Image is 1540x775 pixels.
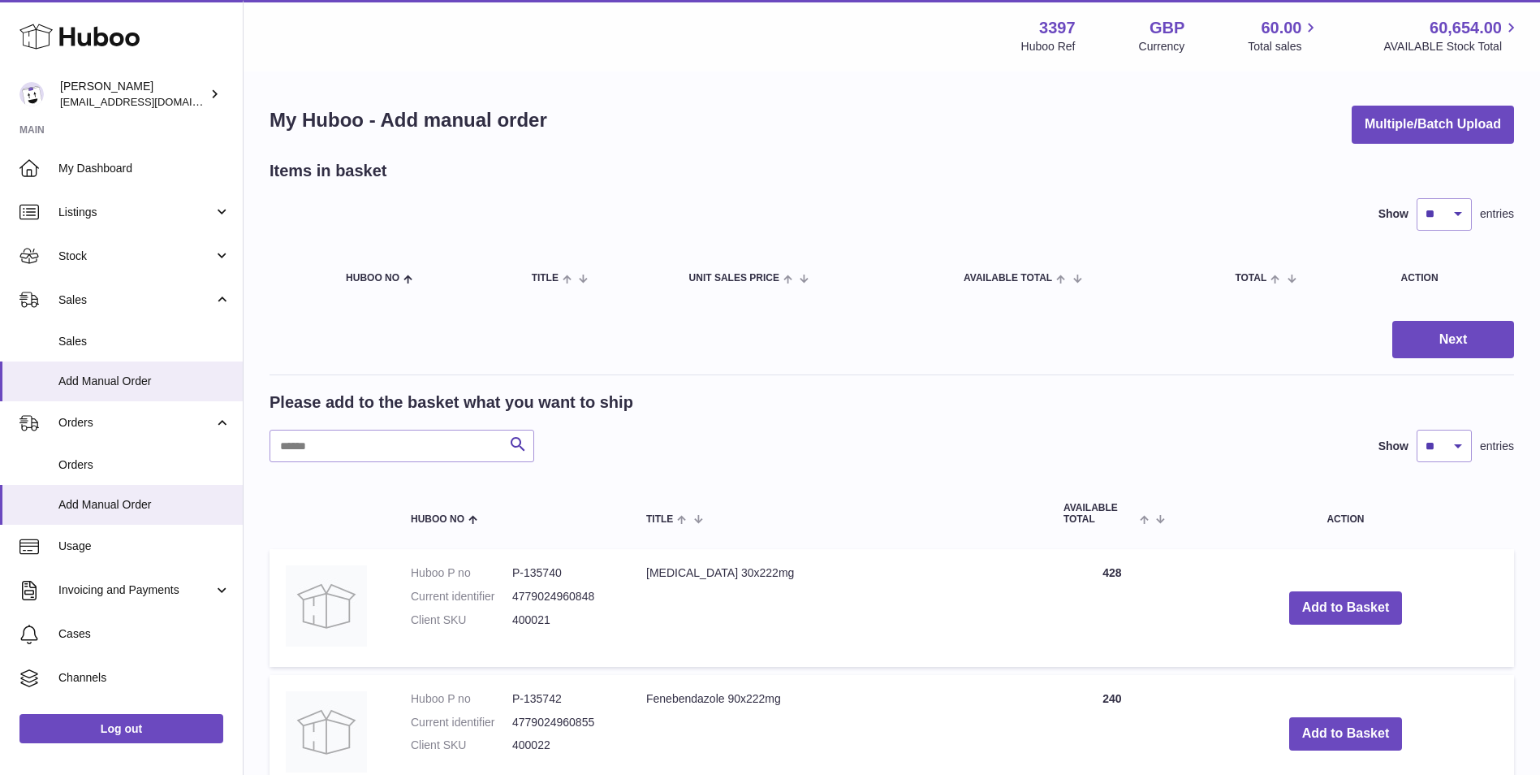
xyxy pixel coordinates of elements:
[1235,273,1266,284] span: Total
[1248,17,1320,54] a: 60.00 Total sales
[19,82,44,106] img: sales@canchema.com
[512,738,614,753] dd: 400022
[1480,439,1514,454] span: entries
[512,691,614,707] dd: P-135742
[1047,549,1177,667] td: 428
[1261,17,1301,39] span: 60.00
[1177,487,1514,540] th: Action
[411,514,464,525] span: Huboo no
[532,273,559,284] span: Title
[58,415,214,431] span: Orders
[58,626,231,642] span: Cases
[58,497,231,513] span: Add Manual Order
[286,565,367,647] img: Fenbendazole 30x222mg
[58,292,214,308] span: Sales
[58,457,231,473] span: Orders
[1378,206,1408,222] label: Show
[512,565,614,581] dd: P-135740
[411,691,512,707] dt: Huboo P no
[1248,39,1320,54] span: Total sales
[1289,591,1403,625] button: Add to Basket
[1021,39,1076,54] div: Huboo Ref
[1378,439,1408,454] label: Show
[646,514,673,525] span: Title
[964,273,1052,284] span: AVAILABLE Total
[512,589,614,604] dd: 4779024960848
[411,715,512,730] dt: Current identifier
[60,95,239,108] span: [EMAIL_ADDRESS][DOMAIN_NAME]
[270,107,547,133] h1: My Huboo - Add manual order
[411,589,512,604] dt: Current identifier
[411,613,512,628] dt: Client SKU
[270,160,387,182] h2: Items in basket
[1383,39,1521,54] span: AVAILABLE Stock Total
[286,691,367,773] img: Fenebendazole 90x222mg
[1401,273,1498,284] div: Action
[1063,503,1136,524] span: AVAILABLE Total
[58,205,214,220] span: Listings
[689,273,779,284] span: Unit Sales Price
[19,714,223,743] a: Log out
[58,161,231,176] span: My Dashboard
[58,582,214,598] span: Invoicing and Payments
[58,374,231,389] span: Add Manual Order
[1392,321,1514,359] button: Next
[1480,206,1514,222] span: entries
[58,334,231,349] span: Sales
[630,549,1047,667] td: [MEDICAL_DATA] 30x222mg
[1383,17,1521,54] a: 60,654.00 AVAILABLE Stock Total
[346,273,399,284] span: Huboo no
[58,670,231,686] span: Channels
[1352,106,1514,144] button: Multiple/Batch Upload
[1039,17,1076,39] strong: 3397
[1430,17,1502,39] span: 60,654.00
[58,249,214,264] span: Stock
[58,539,231,554] span: Usage
[512,613,614,628] dd: 400021
[270,392,633,413] h2: Please add to the basket what you want to ship
[411,738,512,753] dt: Client SKU
[1150,17,1184,39] strong: GBP
[512,715,614,730] dd: 4779024960855
[1289,717,1403,751] button: Add to Basket
[1139,39,1185,54] div: Currency
[60,79,206,110] div: [PERSON_NAME]
[411,565,512,581] dt: Huboo P no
